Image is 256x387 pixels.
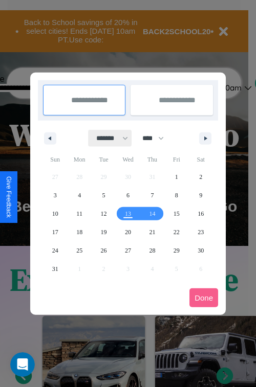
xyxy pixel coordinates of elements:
[125,204,131,223] span: 13
[67,151,91,168] span: Mon
[52,241,58,260] span: 24
[198,241,204,260] span: 30
[174,223,180,241] span: 22
[92,151,116,168] span: Tue
[92,186,116,204] button: 5
[52,223,58,241] span: 17
[175,186,178,204] span: 8
[92,204,116,223] button: 12
[140,151,164,168] span: Thu
[101,204,107,223] span: 12
[52,260,58,278] span: 31
[174,204,180,223] span: 15
[92,241,116,260] button: 26
[101,223,107,241] span: 19
[149,241,155,260] span: 28
[175,168,178,186] span: 1
[116,223,140,241] button: 20
[67,204,91,223] button: 11
[78,186,81,204] span: 4
[164,168,188,186] button: 1
[116,241,140,260] button: 27
[164,186,188,204] button: 8
[189,204,213,223] button: 16
[189,168,213,186] button: 2
[164,204,188,223] button: 15
[10,352,35,377] iframe: Intercom live chat
[140,241,164,260] button: 28
[149,204,155,223] span: 14
[54,186,57,204] span: 3
[43,241,67,260] button: 24
[5,176,12,218] div: Give Feedback
[102,186,105,204] span: 5
[198,204,204,223] span: 16
[43,260,67,278] button: 31
[76,204,82,223] span: 11
[140,223,164,241] button: 21
[67,223,91,241] button: 18
[149,223,155,241] span: 21
[189,223,213,241] button: 23
[151,186,154,204] span: 7
[76,223,82,241] span: 18
[199,168,202,186] span: 2
[101,241,107,260] span: 26
[125,223,131,241] span: 20
[116,151,140,168] span: Wed
[92,223,116,241] button: 19
[164,241,188,260] button: 29
[116,186,140,204] button: 6
[67,241,91,260] button: 25
[189,241,213,260] button: 30
[164,151,188,168] span: Fri
[67,186,91,204] button: 4
[116,204,140,223] button: 13
[174,241,180,260] span: 29
[189,288,218,307] button: Done
[125,241,131,260] span: 27
[140,204,164,223] button: 14
[140,186,164,204] button: 7
[43,204,67,223] button: 10
[164,223,188,241] button: 22
[76,241,82,260] span: 25
[199,186,202,204] span: 9
[43,151,67,168] span: Sun
[43,186,67,204] button: 3
[198,223,204,241] span: 23
[189,186,213,204] button: 9
[126,186,130,204] span: 6
[43,223,67,241] button: 17
[52,204,58,223] span: 10
[189,151,213,168] span: Sat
